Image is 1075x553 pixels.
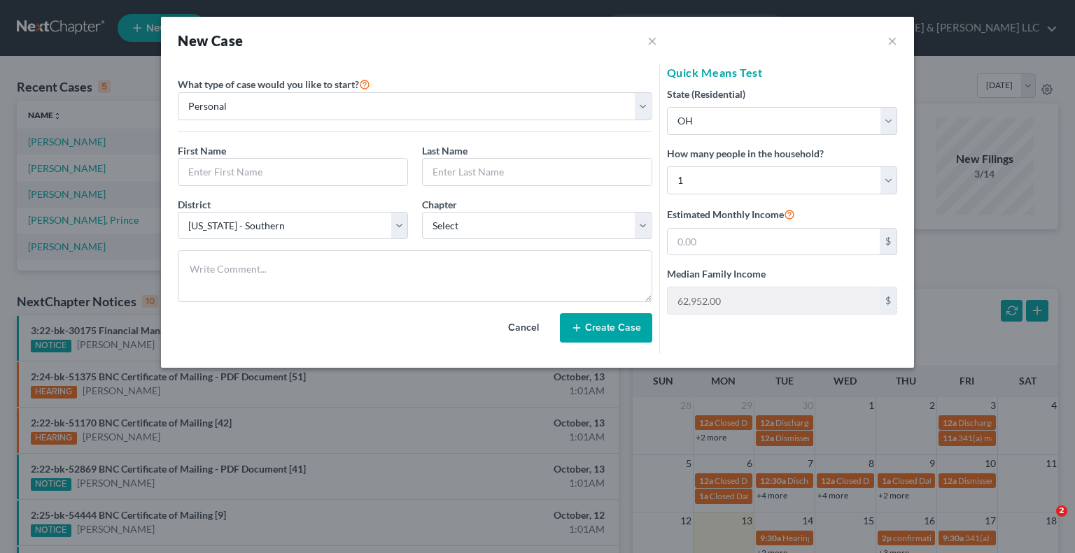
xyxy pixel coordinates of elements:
span: State (Residential) [667,88,745,100]
span: 2 [1056,505,1067,517]
div: $ [880,229,897,255]
strong: New Case [178,32,243,49]
button: Cancel [493,314,554,342]
span: District [178,199,211,210]
span: First Name [178,145,226,157]
span: Chapter [422,199,457,210]
button: Create Case [560,313,652,343]
input: 0.00 [668,229,880,255]
input: 0.00 [668,287,880,314]
div: $ [880,287,897,314]
button: × [887,32,897,49]
iframe: Intercom live chat [1027,505,1061,539]
label: What type of case would you like to start? [178,76,370,92]
button: × [647,31,657,50]
label: Estimated Monthly Income [667,206,795,222]
label: Median Family Income [667,266,766,281]
h5: Quick Means Test [667,64,897,81]
input: Enter First Name [178,159,407,185]
input: Enter Last Name [423,159,652,185]
label: How many people in the household? [667,146,824,161]
span: Last Name [422,145,468,157]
